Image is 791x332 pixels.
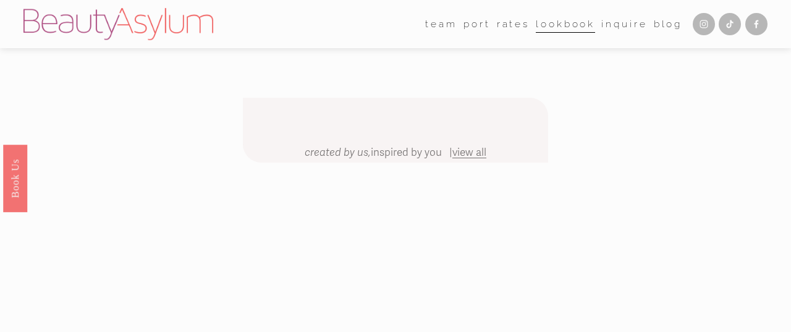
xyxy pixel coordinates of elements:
[452,146,486,159] a: view all
[719,13,741,35] a: TikTok
[497,14,530,33] a: Rates
[601,14,647,33] a: Inquire
[536,14,595,33] a: Lookbook
[463,14,490,33] a: port
[305,146,452,159] span: inspired by you |
[745,13,768,35] a: Facebook
[425,14,457,33] a: folder dropdown
[3,144,27,211] a: Book Us
[425,15,457,33] span: team
[305,146,371,159] em: created by us,
[23,8,213,40] img: Beauty Asylum | Bridal Hair &amp; Makeup Charlotte &amp; Atlanta
[654,14,682,33] a: Blog
[693,13,715,35] a: Instagram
